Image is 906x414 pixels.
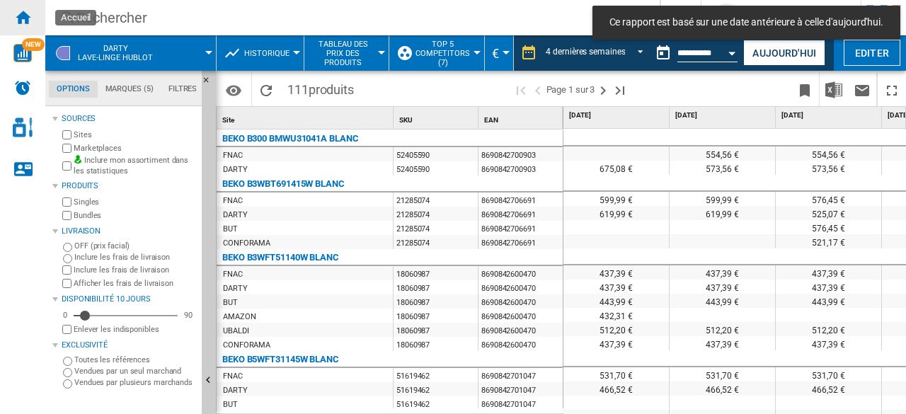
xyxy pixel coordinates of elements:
div: Ce rapport est basé sur une date antérieure à celle d'aujourd'hui. [649,35,740,71]
button: Open calendar [720,38,745,64]
div: 531,70 € [563,367,669,381]
input: Singles [62,197,71,207]
button: >Page précédente [529,73,546,106]
span: SKU [399,116,413,124]
button: md-calendar [649,39,677,67]
span: EAN [484,116,498,124]
label: Enlever les indisponibles [74,324,196,335]
div: Sort None [481,107,563,129]
div: 21285074 [394,192,478,207]
div: 437,39 € [776,280,881,294]
span: 111 [280,73,361,103]
span: top 5 competitors (7) [415,40,470,67]
div: 437,39 € [563,280,669,294]
div: 21285074 [394,235,478,249]
button: Première page [512,73,529,106]
label: Singles [74,197,196,207]
div: 8690842700903 [478,147,563,161]
input: Inclure les frais de livraison [63,254,72,263]
button: € [492,35,506,71]
span: Historique [244,49,289,58]
div: 18060987 [394,294,478,309]
div: BEKO B5WFT31145W BLANC [222,351,339,368]
input: Toutes les références [63,357,72,366]
div: EAN Sort None [481,107,563,129]
div: 51619462 [394,396,478,410]
div: UBALDI [223,324,248,338]
span: DARTY:Lave-linge hublot [78,44,153,62]
span: [DATE] [781,110,878,120]
div: DARTY [223,208,248,222]
div: 466,52 € [670,381,775,396]
label: Toutes les références [74,355,196,365]
span: Tableau des prix des produits [311,40,374,67]
div: 512,20 € [776,322,881,336]
img: wise-card.svg [13,44,32,62]
div: 52405590 [394,147,478,161]
div: 8690842700903 [478,161,563,176]
div: 8690842600470 [478,280,563,294]
div: 619,99 € [670,206,775,220]
div: FNAC [223,149,243,163]
div: Sources [62,113,196,125]
div: Historique [224,35,297,71]
md-tab-item: Marques (5) [98,81,161,98]
div: BEKO B3WFT51140W BLANC [222,249,339,266]
span: Page 1 sur 3 [546,73,595,106]
div: 531,70 € [776,367,881,381]
span: produits [309,82,354,97]
button: Tableau des prix des produits [311,35,382,71]
div: 8690842706691 [478,192,563,207]
div: 576,45 € [776,220,881,234]
div: 8690842600470 [478,309,563,323]
div: [DATE] [779,107,881,125]
div: 8690842701047 [478,396,563,410]
div: Produits [62,180,196,192]
button: Créer un favoris [791,73,819,106]
div: BEKO B3WBT691415W BLANC [222,176,345,192]
div: CONFORAMA [223,236,270,251]
div: Sort None [219,107,393,129]
span: € [492,46,499,61]
div: 0 [59,310,71,321]
input: Afficher les frais de livraison [62,325,71,334]
div: 8690842600470 [478,323,563,337]
div: 443,99 € [563,294,669,308]
input: Inclure les frais de livraison [62,265,71,275]
div: 8690842600470 [478,294,563,309]
div: 531,70 € [670,367,775,381]
div: DARTYLave-linge hublot [52,35,209,71]
div: 21285074 [394,207,478,221]
div: 573,56 € [670,161,775,175]
input: Bundles [62,211,71,220]
button: DARTYLave-linge hublot [78,35,167,71]
div: 51619462 [394,368,478,382]
div: SKU Sort None [396,107,478,129]
div: AMAZON [223,310,256,324]
div: DARTY [223,282,248,296]
div: 554,56 € [776,146,881,161]
div: 437,39 € [563,265,669,280]
div: 437,39 € [670,336,775,350]
div: Sort None [396,107,478,129]
div: 521,17 € [776,234,881,248]
div: 21285074 [394,221,478,235]
div: 90 [180,310,196,321]
img: alerts-logo.svg [14,79,31,96]
button: Editer [844,40,900,66]
div: DARTY [223,163,248,177]
button: Page suivante [595,73,612,106]
div: BUT [223,398,238,412]
label: Sites [74,130,196,140]
span: Site [222,116,234,124]
md-select: REPORTS.WIZARD.STEPS.REPORT.STEPS.REPORT_OPTIONS.PERIOD: 4 dernières semaines [544,42,649,65]
span: [DATE] [675,110,772,120]
div: FNAC [223,194,243,208]
div: BEKO B300 BMWU31041A BLANC [222,130,358,147]
div: 4 dernières semaines [546,47,625,57]
button: Envoyer ce rapport par email [848,73,876,106]
div: Exclusivité [62,340,196,351]
div: 8690842600470 [478,337,563,351]
div: Site Sort None [219,107,393,129]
